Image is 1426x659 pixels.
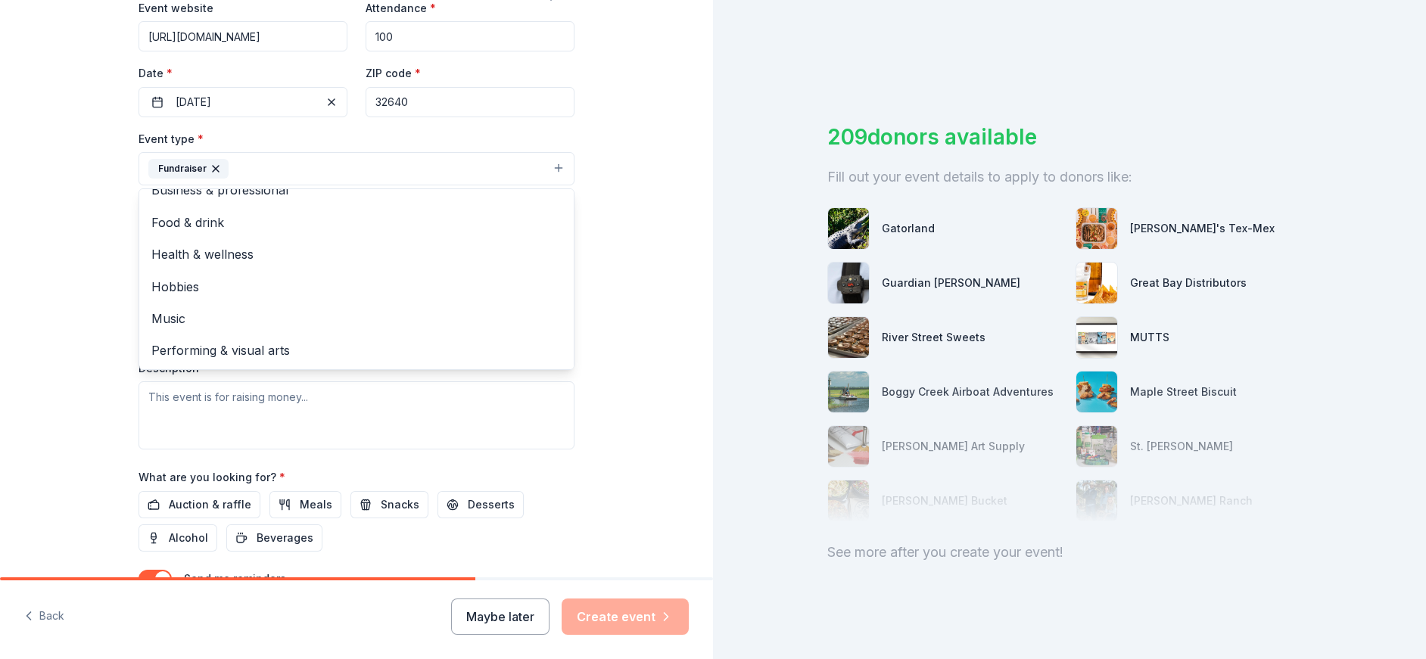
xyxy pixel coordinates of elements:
[151,277,562,297] span: Hobbies
[139,188,574,370] div: Fundraiser
[148,159,229,179] div: Fundraiser
[151,309,562,328] span: Music
[151,340,562,360] span: Performing & visual arts
[151,213,562,232] span: Food & drink
[151,180,562,200] span: Business & professional
[139,152,574,185] button: Fundraiser
[151,244,562,264] span: Health & wellness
